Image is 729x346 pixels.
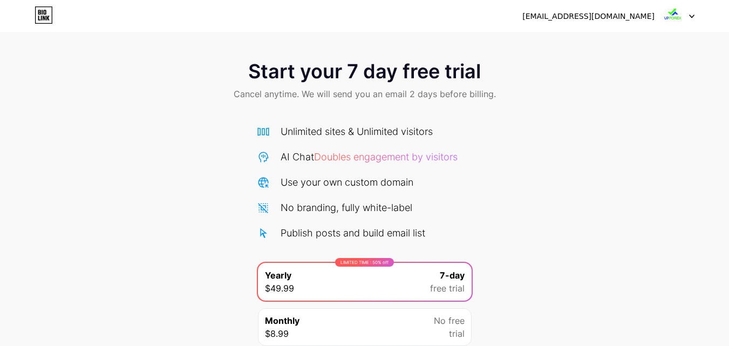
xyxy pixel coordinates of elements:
div: Unlimited sites & Unlimited visitors [281,124,433,139]
span: $8.99 [265,327,289,340]
div: LIMITED TIME : 50% off [335,258,394,267]
div: [EMAIL_ADDRESS][DOMAIN_NAME] [522,11,655,22]
span: Doubles engagement by visitors [314,151,458,162]
span: Yearly [265,269,291,282]
span: Cancel anytime. We will send you an email 2 days before billing. [234,87,496,100]
span: Monthly [265,314,299,327]
span: trial [449,327,465,340]
span: No free [434,314,465,327]
div: Publish posts and build email list [281,226,425,240]
div: No branding, fully white-label [281,200,412,215]
span: free trial [430,282,465,295]
div: Use your own custom domain [281,175,413,189]
span: Start your 7 day free trial [248,60,481,82]
span: 7-day [440,269,465,282]
div: AI Chat [281,150,458,164]
span: $49.99 [265,282,294,295]
img: upforex [663,6,683,26]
